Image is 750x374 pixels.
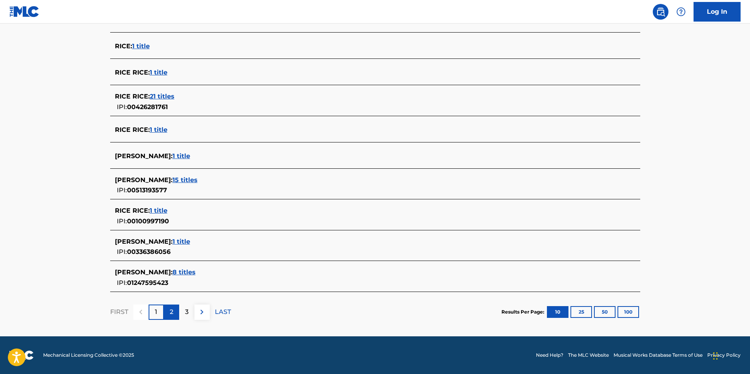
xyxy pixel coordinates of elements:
[707,352,741,359] a: Privacy Policy
[127,248,171,255] span: 00336386056
[614,352,703,359] a: Musical Works Database Terms of Use
[173,268,196,276] span: 8 titles
[150,207,167,214] span: 1 title
[115,152,173,160] span: [PERSON_NAME] :
[115,268,173,276] span: [PERSON_NAME] :
[673,4,689,20] div: Help
[115,238,173,245] span: [PERSON_NAME] :
[617,306,639,318] button: 100
[501,308,546,316] p: Results Per Page:
[568,352,609,359] a: The MLC Website
[173,238,190,245] span: 1 title
[9,6,40,17] img: MLC Logo
[117,279,127,286] span: IPI:
[536,352,563,359] a: Need Help?
[713,344,718,368] div: Drag
[170,307,173,317] p: 2
[185,307,189,317] p: 3
[127,217,169,225] span: 00100997190
[711,336,750,374] iframe: Chat Widget
[127,279,168,286] span: 01247595423
[117,248,127,255] span: IPI:
[117,186,127,194] span: IPI:
[197,307,207,317] img: right
[43,352,134,359] span: Mechanical Licensing Collective © 2025
[117,217,127,225] span: IPI:
[115,69,150,76] span: RICE RICE :
[150,69,167,76] span: 1 title
[132,42,150,50] span: 1 title
[115,93,150,100] span: RICE RICE :
[215,307,231,317] p: LAST
[173,152,190,160] span: 1 title
[9,350,34,360] img: logo
[155,307,157,317] p: 1
[150,126,167,133] span: 1 title
[570,306,592,318] button: 25
[173,176,198,184] span: 15 titles
[127,103,168,111] span: 00426281761
[150,93,174,100] span: 21 titles
[547,306,568,318] button: 10
[115,126,150,133] span: RICE RICE :
[694,2,741,22] a: Log In
[594,306,616,318] button: 50
[656,7,665,16] img: search
[676,7,686,16] img: help
[127,186,167,194] span: 00513193577
[117,103,127,111] span: IPI:
[115,42,132,50] span: RICE :
[115,176,173,184] span: [PERSON_NAME] :
[115,207,150,214] span: RICE RICE :
[110,307,128,317] p: FIRST
[653,4,668,20] a: Public Search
